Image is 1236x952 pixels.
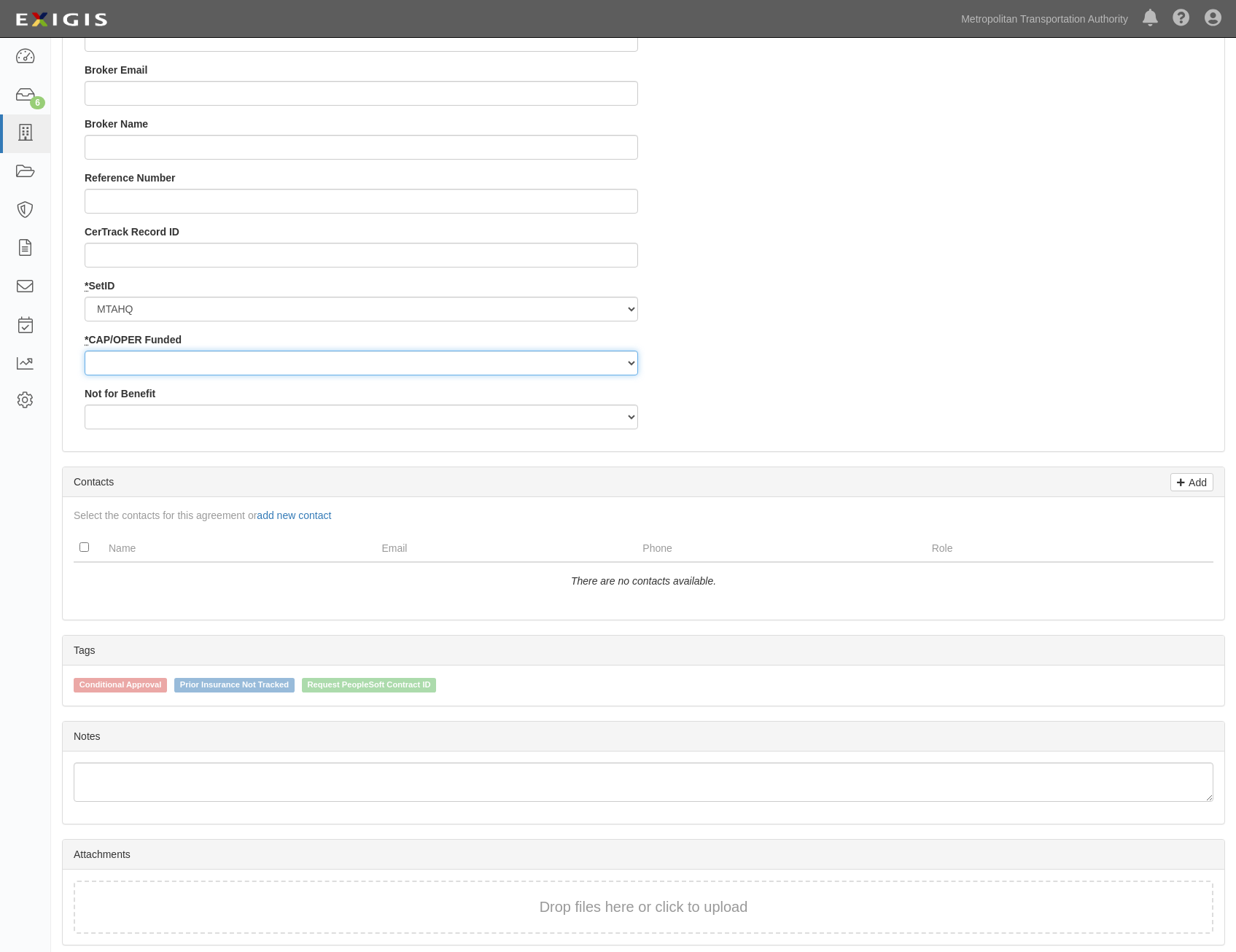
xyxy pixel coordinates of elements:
[85,332,182,347] label: CAP/OPER Funded
[85,278,114,293] label: SetID
[1185,474,1207,491] p: Add
[954,4,1135,34] a: Metropolitan Transportation Authority
[74,678,167,692] span: Conditional Approval
[85,117,148,131] label: Broker Name
[63,840,1224,870] div: Attachments
[85,63,147,77] label: Broker Email
[30,96,45,109] div: 6
[376,534,637,562] th: Email
[926,534,1155,562] th: Role
[85,280,88,292] abbr: required
[63,508,1224,523] div: Select the contacts for this agreement or
[85,171,176,185] label: Reference Number
[257,510,331,521] a: add new contact
[571,575,716,587] i: There are no contacts available.
[1170,473,1213,491] a: Add
[85,386,155,401] label: Not for Benefit
[63,636,1224,666] div: Tags
[103,534,376,562] th: Name
[63,722,1224,752] div: Notes
[174,678,295,692] span: Prior Insurance Not Tracked
[63,467,1224,497] div: Contacts
[637,534,925,562] th: Phone
[85,334,88,346] abbr: required
[540,897,748,918] button: Drop files here or click to upload
[11,7,112,33] img: logo-5460c22ac91f19d4615b14bd174203de0afe785f0fc80cf4dbbc73dc1793850b.png
[302,678,437,692] span: Request PeopleSoft Contract ID
[85,225,179,239] label: CerTrack Record ID
[1173,10,1190,28] i: Help Center - Complianz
